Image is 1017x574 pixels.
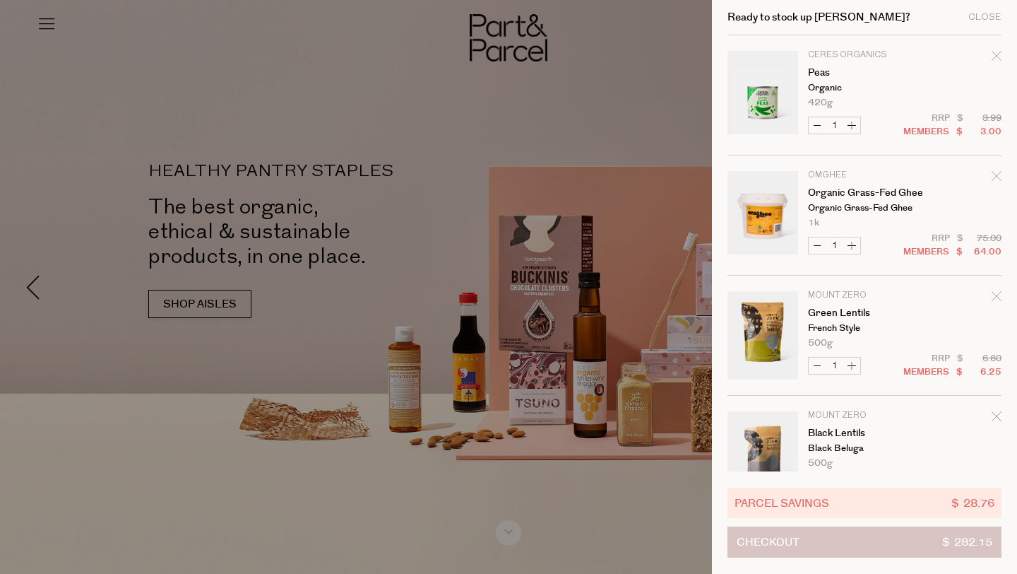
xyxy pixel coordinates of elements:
[992,169,1001,188] div: Remove Organic Grass-fed Ghee
[826,117,843,134] input: QTY Peas
[808,51,917,59] p: Ceres Organics
[826,238,843,254] input: QTY Organic Grass-fed Ghee
[951,495,994,511] span: $ 28.76
[727,12,910,23] h2: Ready to stock up [PERSON_NAME]?
[968,13,1001,22] div: Close
[992,49,1001,68] div: Remove Peas
[808,188,917,198] a: Organic Grass-fed Ghee
[808,218,819,228] span: 1k
[808,68,917,78] a: Peas
[808,459,833,468] span: 500g
[808,204,917,213] p: Organic Grass-fed Ghee
[826,358,843,374] input: QTY Green Lentils
[808,308,917,318] a: Green Lentils
[992,289,1001,308] div: Remove Green Lentils
[727,527,1001,558] button: Checkout$ 282.15
[808,444,917,453] p: Black Beluga
[808,98,833,107] span: 420g
[808,428,917,438] a: Black Lentils
[992,409,1001,428] div: Remove Black Lentils
[737,527,799,557] span: Checkout
[808,291,917,300] p: Mount Zero
[808,83,917,93] p: Organic
[734,495,829,511] span: Parcel Savings
[808,339,833,348] span: 500g
[808,171,917,180] p: OMGhee
[808,411,917,420] p: Mount Zero
[808,324,917,333] p: French Style
[942,527,992,557] span: $ 282.15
